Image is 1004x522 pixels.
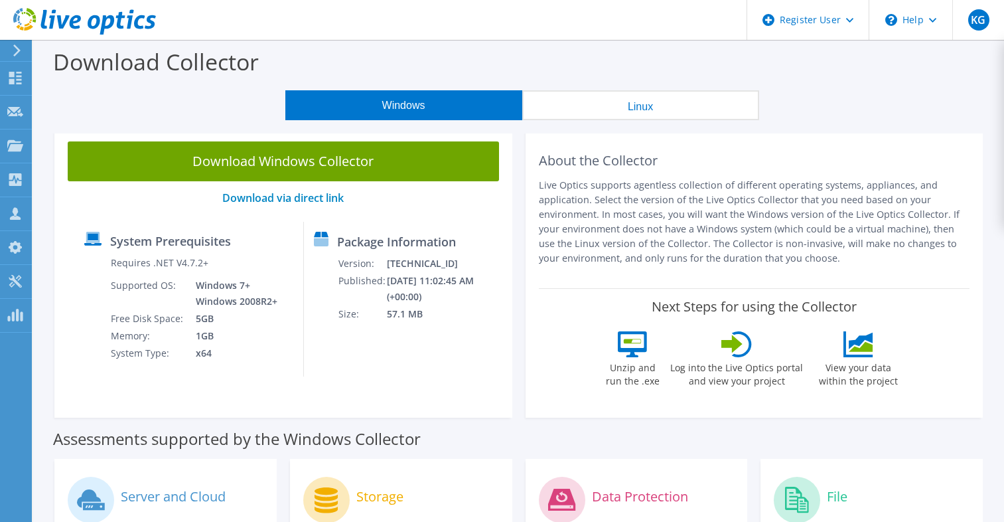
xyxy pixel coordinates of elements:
[68,141,499,181] a: Download Windows Collector
[885,14,897,26] svg: \n
[522,90,759,120] button: Linux
[53,432,421,446] label: Assessments supported by the Windows Collector
[186,327,280,345] td: 1GB
[186,310,280,327] td: 5GB
[53,46,259,77] label: Download Collector
[111,256,208,270] label: Requires .NET V4.7.2+
[386,305,506,323] td: 57.1 MB
[110,277,186,310] td: Supported OS:
[652,299,857,315] label: Next Steps for using the Collector
[386,272,506,305] td: [DATE] 11:02:45 AM (+00:00)
[186,345,280,362] td: x64
[968,9,989,31] span: KG
[810,357,906,388] label: View your data within the project
[539,153,970,169] h2: About the Collector
[338,255,386,272] td: Version:
[337,235,456,248] label: Package Information
[592,490,688,503] label: Data Protection
[827,490,847,503] label: File
[602,357,663,388] label: Unzip and run the .exe
[110,345,186,362] td: System Type:
[110,234,231,248] label: System Prerequisites
[110,310,186,327] td: Free Disk Space:
[338,272,386,305] td: Published:
[186,277,280,310] td: Windows 7+ Windows 2008R2+
[285,90,522,120] button: Windows
[338,305,386,323] td: Size:
[386,255,506,272] td: [TECHNICAL_ID]
[110,327,186,345] td: Memory:
[356,490,403,503] label: Storage
[539,178,970,266] p: Live Optics supports agentless collection of different operating systems, appliances, and applica...
[121,490,226,503] label: Server and Cloud
[222,191,344,205] a: Download via direct link
[670,357,804,388] label: Log into the Live Optics portal and view your project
